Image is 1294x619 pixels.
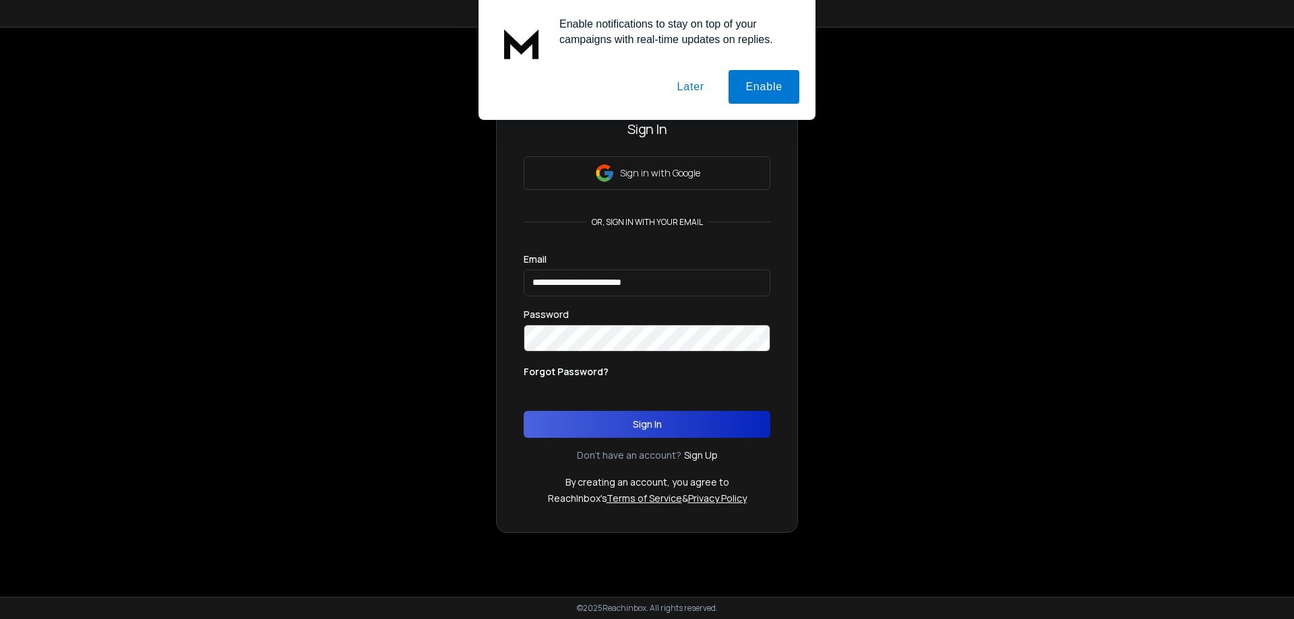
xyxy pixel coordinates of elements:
p: Don't have an account? [577,449,681,462]
label: Email [524,255,547,264]
button: Enable [729,70,799,104]
button: Sign in with Google [524,156,770,190]
a: Privacy Policy [688,492,747,504]
h3: Sign In [524,120,770,139]
p: © 2025 Reachinbox. All rights reserved. [577,603,718,614]
div: Enable notifications to stay on top of your campaigns with real-time updates on replies. [549,16,799,47]
p: ReachInbox's & [548,492,747,505]
label: Password [524,310,569,319]
p: Forgot Password? [524,365,609,379]
p: By creating an account, you agree to [565,476,729,489]
img: notification icon [495,16,549,70]
a: Terms of Service [607,492,682,504]
button: Sign In [524,411,770,438]
p: Sign in with Google [620,166,700,180]
a: Sign Up [684,449,718,462]
button: Later [660,70,720,104]
p: or, sign in with your email [586,217,708,228]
